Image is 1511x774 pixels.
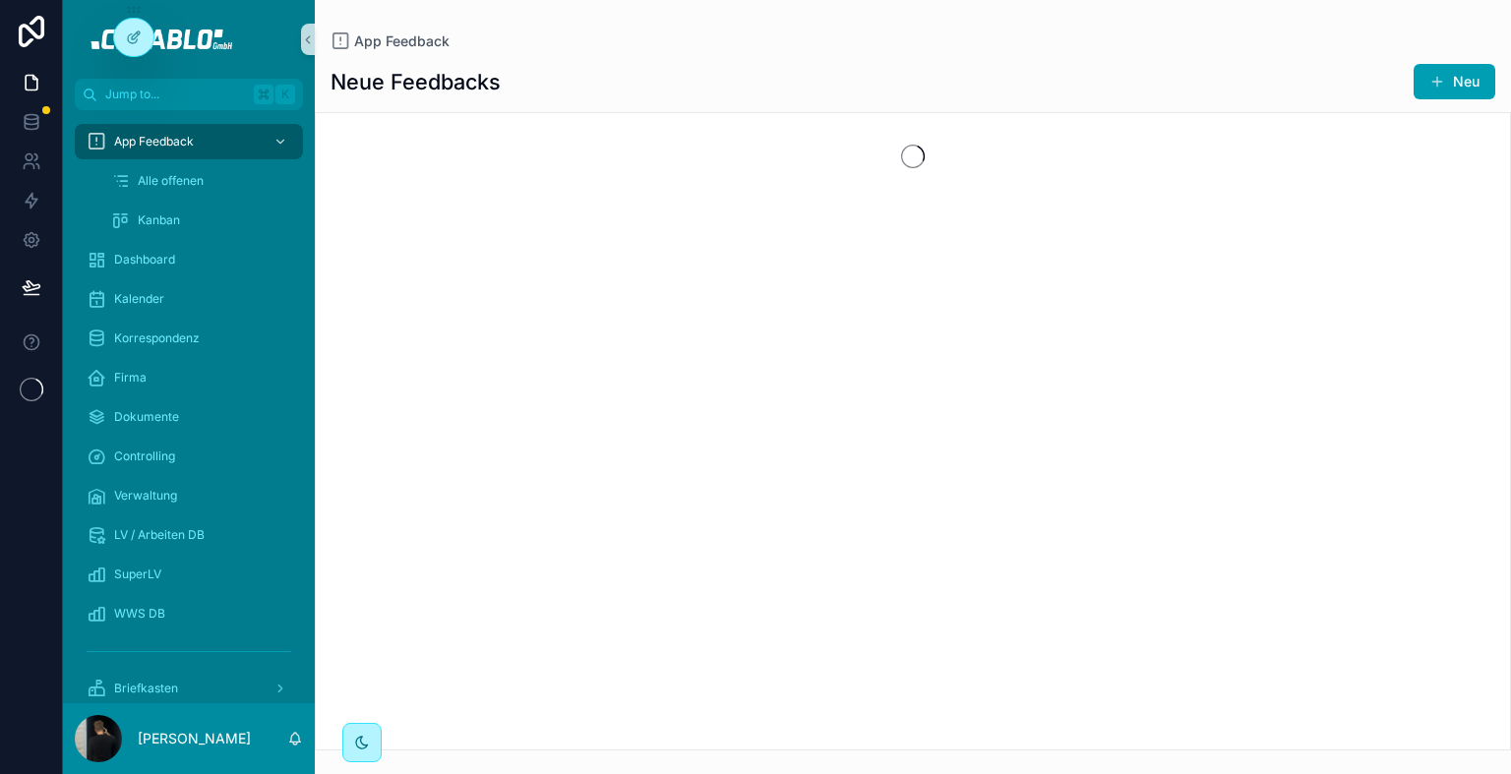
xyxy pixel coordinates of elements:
[75,517,303,553] a: LV / Arbeiten DB
[354,31,450,51] span: App Feedback
[138,729,251,748] p: [PERSON_NAME]
[75,124,303,159] a: App Feedback
[138,173,204,189] span: Alle offenen
[75,399,303,435] a: Dokumente
[114,606,165,622] span: WWS DB
[277,87,293,102] span: K
[114,681,178,696] span: Briefkasten
[75,360,303,395] a: Firma
[138,212,180,228] span: Kanban
[331,31,450,51] a: App Feedback
[1414,64,1495,99] button: Neu
[114,409,179,425] span: Dokumente
[78,24,299,55] img: App logo
[75,478,303,513] a: Verwaltung
[98,163,303,199] a: Alle offenen
[114,527,205,543] span: LV / Arbeiten DB
[75,321,303,356] a: Korrespondenz
[114,330,200,346] span: Korrespondenz
[75,281,303,317] a: Kalender
[98,203,303,238] a: Kanban
[114,134,194,149] span: App Feedback
[75,596,303,631] a: WWS DB
[114,370,147,386] span: Firma
[114,448,175,464] span: Controlling
[105,87,246,102] span: Jump to...
[75,242,303,277] a: Dashboard
[114,291,164,307] span: Kalender
[75,79,303,110] button: Jump to...K
[114,252,175,268] span: Dashboard
[75,557,303,592] a: SuperLV
[114,488,177,504] span: Verwaltung
[114,566,161,582] span: SuperLV
[331,68,501,95] h1: Neue Feedbacks
[75,671,303,706] a: Briefkasten
[75,439,303,474] a: Controlling
[63,110,315,703] div: scrollable content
